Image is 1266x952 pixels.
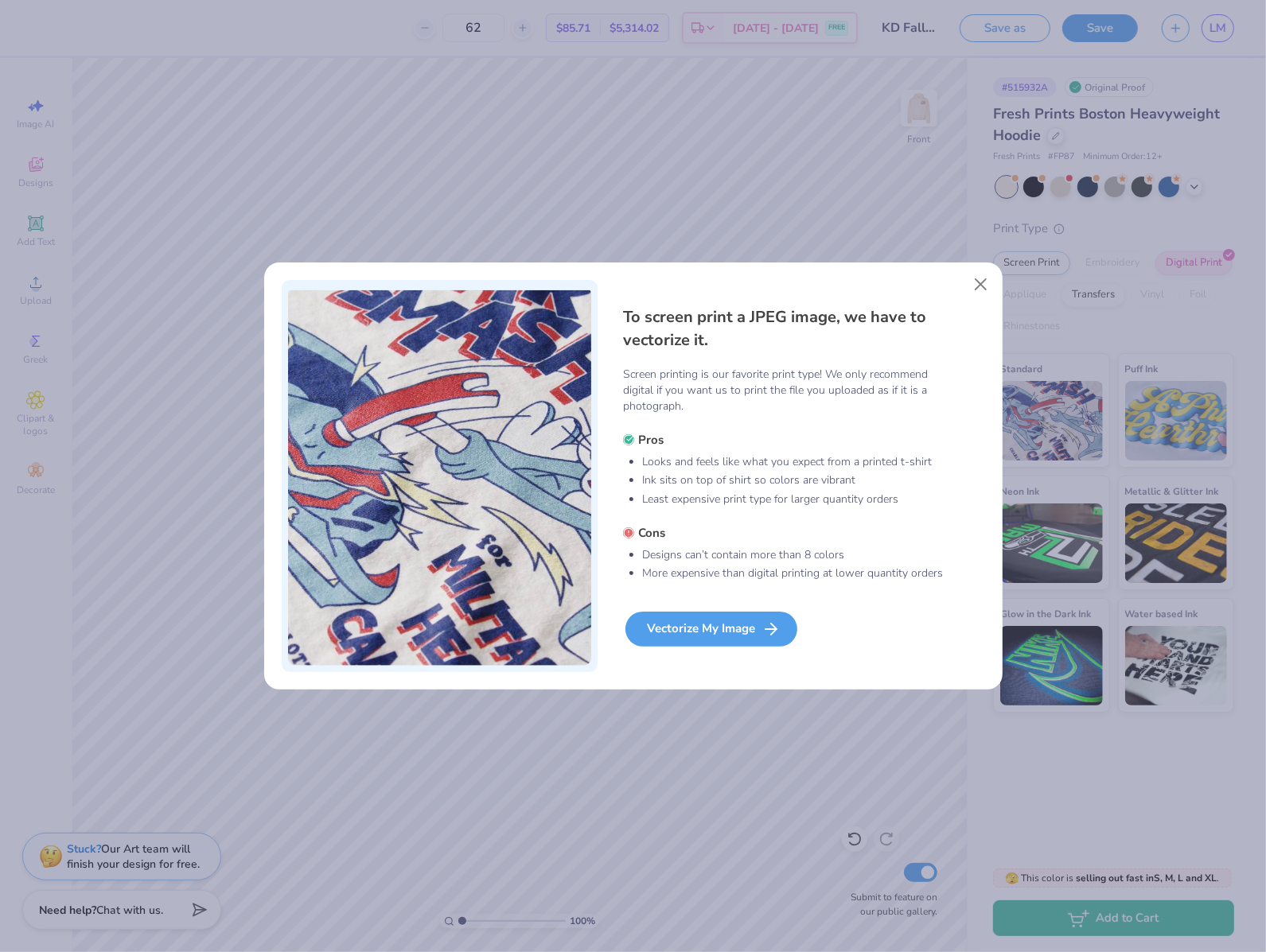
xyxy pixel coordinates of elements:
[623,525,945,541] h5: Cons
[623,432,945,448] h5: Pros
[625,612,797,647] div: Vectorize My Image
[642,492,945,507] li: Least expensive print type for larger quantity orders
[642,565,945,581] li: More expensive than digital printing at lower quantity orders
[642,454,945,470] li: Looks and feels like what you expect from a printed t-shirt
[642,547,945,563] li: Designs can’t contain more than 8 colors
[623,367,945,414] p: Screen printing is our favorite print type! We only recommend digital if you want us to print the...
[642,472,945,488] li: Ink sits on top of shirt so colors are vibrant
[965,269,995,299] button: Close
[623,305,945,352] h4: To screen print a JPEG image, we have to vectorize it.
